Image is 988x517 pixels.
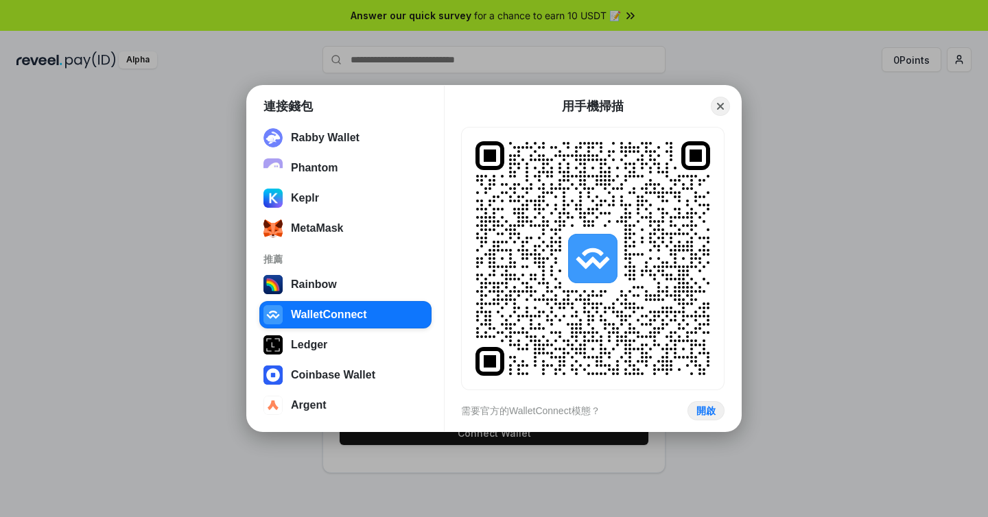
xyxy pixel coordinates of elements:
button: Rabby Wallet [259,124,432,152]
button: 開啟 [687,401,725,420]
button: MetaMask [259,215,432,242]
div: 用手機掃描 [562,98,624,115]
div: Keplr [291,192,319,204]
img: ByMCUfJCc2WaAAAAAElFTkSuQmCC [263,189,283,208]
div: Phantom [291,162,338,174]
button: Coinbase Wallet [259,361,432,389]
img: svg+xml,%3Csvg%20width%3D%2228%22%20height%3D%2228%22%20viewBox%3D%220%200%2028%2028%22%20fill%3D... [263,365,283,385]
h1: 連接錢包 [263,98,313,115]
button: Argent [259,392,432,419]
button: Phantom [259,154,432,182]
img: svg+xml,%3Csvg%20xmlns%3D%22http%3A%2F%2Fwww.w3.org%2F2000%2Fsvg%22%20width%3D%2228%22%20height%3... [263,335,283,354]
img: svg+xml;base64,PHN2ZyB3aWR0aD0iMzUiIGhlaWdodD0iMzQiIHZpZXdCb3g9IjAgMCAzNSAzNCIgZmlsbD0ibm9uZSIgeG... [263,219,283,238]
button: Ledger [259,331,432,359]
img: svg+xml,%3Csvg%20width%3D%2228%22%20height%3D%2228%22%20viewBox%3D%220%200%2028%2028%22%20fill%3D... [263,396,283,415]
div: MetaMask [291,222,343,235]
button: Keplr [259,184,432,212]
img: svg+xml;base64,PHN2ZyB3aWR0aD0iMzIiIGhlaWdodD0iMzIiIHZpZXdCb3g9IjAgMCAzMiAzMiIgZmlsbD0ibm9uZSIgeG... [263,128,283,147]
button: WalletConnect [259,301,432,328]
div: Ledger [291,339,327,351]
div: Rabby Wallet [291,132,360,144]
div: WalletConnect [291,309,367,321]
div: Coinbase Wallet [291,369,375,381]
div: Rainbow [291,278,337,291]
div: 推薦 [263,253,427,265]
img: svg+xml,%3Csvg%20width%3D%2228%22%20height%3D%2228%22%20viewBox%3D%220%200%2028%2028%22%20fill%3D... [263,305,283,324]
div: 開啟 [696,405,716,417]
div: Argent [291,399,327,411]
img: svg+xml,%3Csvg%20width%3D%22120%22%20height%3D%22120%22%20viewBox%3D%220%200%20120%20120%22%20fil... [263,275,283,294]
div: 需要官方的WalletConnect模態？ [461,405,600,417]
button: Rainbow [259,271,432,298]
img: epq2vO3P5aLWl15yRS7Q49p1fHTx2Sgh99jU3kfXv7cnPATIVQHAx5oQs66JWv3SWEjHOsb3kKgmE5WNBxBId7C8gm8wEgOvz... [263,158,283,178]
button: Close [711,97,730,116]
img: svg+xml,%3Csvg%20width%3D%2228%22%20height%3D%2228%22%20viewBox%3D%220%200%2028%2028%22%20fill%3D... [568,234,617,283]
